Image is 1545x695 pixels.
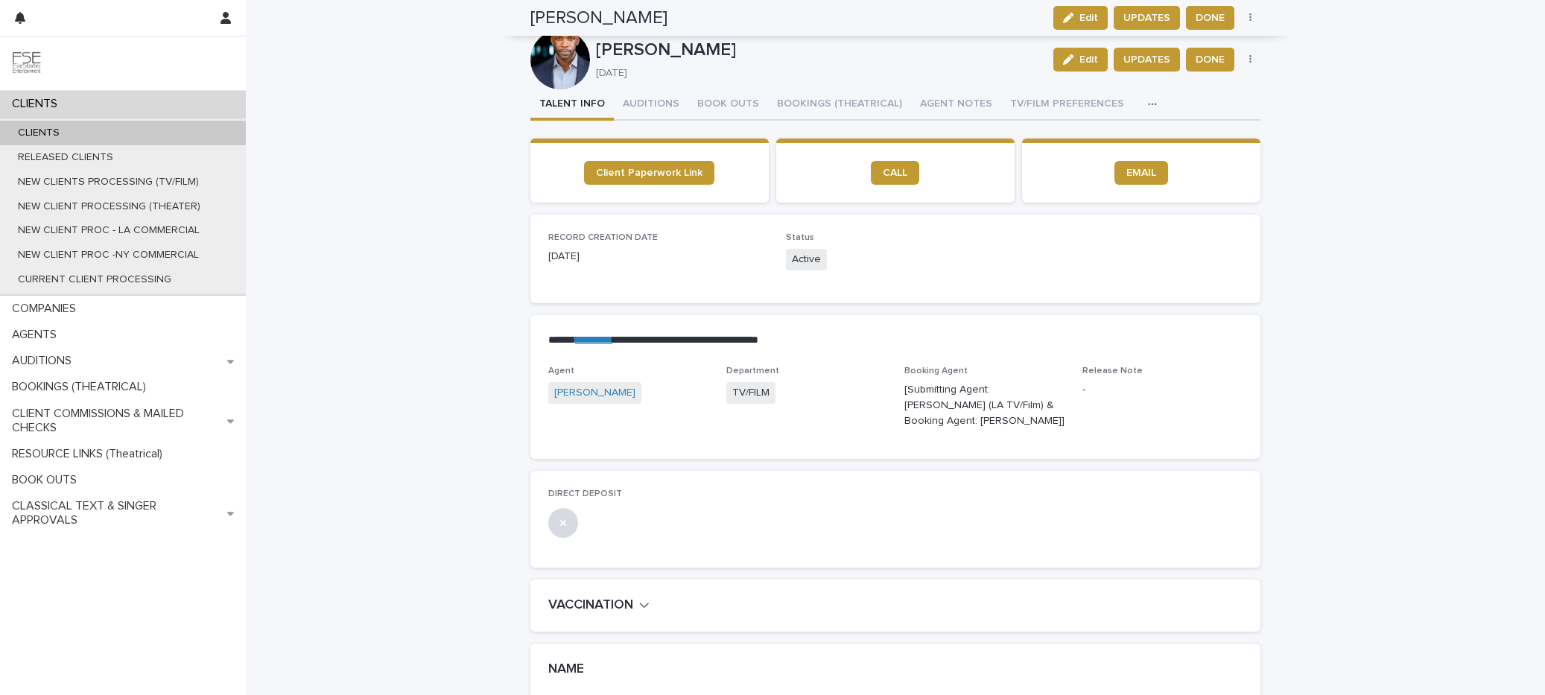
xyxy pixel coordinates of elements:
[6,499,227,527] p: CLASSICAL TEXT & SINGER APPROVALS
[548,366,574,375] span: Agent
[904,382,1065,428] p: [Submitting Agent: [PERSON_NAME] (LA TV/Film) & Booking Agent: [PERSON_NAME]]
[726,382,775,404] span: TV/FILM
[596,39,1041,61] p: [PERSON_NAME]
[614,89,688,121] button: AUDITIONS
[1126,168,1156,178] span: EMAIL
[911,89,1001,121] button: AGENT NOTES
[6,407,227,435] p: CLIENT COMMISSIONS & MAILED CHECKS
[548,661,584,678] h2: NAME
[904,366,968,375] span: Booking Agent
[596,168,702,178] span: Client Paperwork Link
[1186,48,1234,72] button: DONE
[1082,382,1243,398] p: -
[530,7,667,29] h2: [PERSON_NAME]
[726,366,779,375] span: Department
[548,597,650,614] button: VACCINATION
[1114,161,1168,185] a: EMAIL
[6,328,69,342] p: AGENTS
[6,354,83,368] p: AUDITIONS
[1082,366,1143,375] span: Release Note
[548,233,658,242] span: RECORD CREATION DATE
[596,67,1035,80] p: [DATE]
[6,447,174,461] p: RESOURCE LINKS (Theatrical)
[768,89,911,121] button: BOOKINGS (THEATRICAL)
[786,249,827,270] span: Active
[6,224,212,237] p: NEW CLIENT PROC - LA COMMERCIAL
[1196,10,1225,25] span: DONE
[548,249,768,264] p: [DATE]
[871,161,919,185] a: CALL
[1123,10,1170,25] span: UPDATES
[12,48,42,78] img: 9JgRvJ3ETPGCJDhvPVA5
[6,302,88,316] p: COMPANIES
[584,161,714,185] a: Client Paperwork Link
[6,97,69,111] p: CLIENTS
[6,151,125,164] p: RELEASED CLIENTS
[6,380,158,394] p: BOOKINGS (THEATRICAL)
[883,168,907,178] span: CALL
[6,176,211,188] p: NEW CLIENTS PROCESSING (TV/FILM)
[1001,89,1133,121] button: TV/FILM PREFERENCES
[1053,48,1108,72] button: Edit
[6,200,212,213] p: NEW CLIENT PROCESSING (THEATER)
[530,89,614,121] button: TALENT INFO
[786,233,814,242] span: Status
[6,473,89,487] p: BOOK OUTS
[6,127,72,139] p: CLIENTS
[1079,54,1098,65] span: Edit
[1123,52,1170,67] span: UPDATES
[1114,6,1180,30] button: UPDATES
[554,385,635,401] a: [PERSON_NAME]
[548,489,622,498] span: DIRECT DEPOSIT
[548,597,633,614] h2: VACCINATION
[1079,13,1098,23] span: Edit
[6,273,183,286] p: CURRENT CLIENT PROCESSING
[1196,52,1225,67] span: DONE
[1053,6,1108,30] button: Edit
[1186,6,1234,30] button: DONE
[1114,48,1180,72] button: UPDATES
[688,89,768,121] button: BOOK OUTS
[6,249,211,261] p: NEW CLIENT PROC -NY COMMERCIAL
